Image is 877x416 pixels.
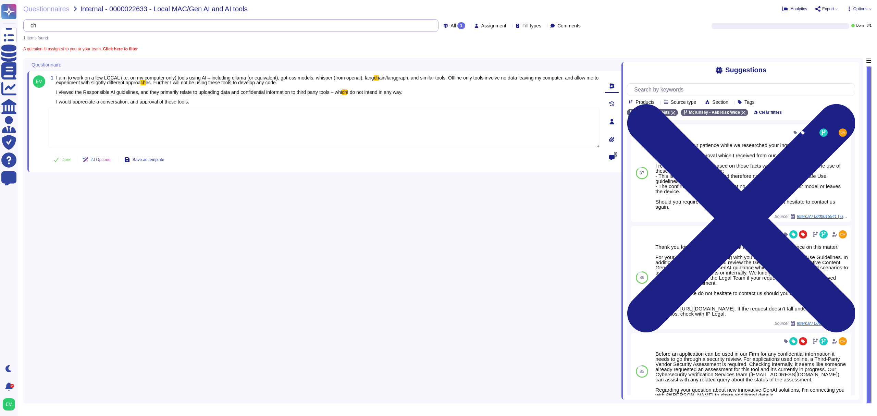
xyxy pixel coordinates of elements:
[27,20,431,32] input: Search by keywords
[48,75,53,80] span: 1
[23,36,48,40] div: 1 items found
[10,384,14,388] div: 9+
[450,23,456,28] span: All
[640,171,644,175] span: 87
[32,62,61,67] span: Questionnaire
[56,80,342,95] span: es. Further I will not be using these tools to develop any code. I viewed the Responsible AI guid...
[522,23,541,28] span: Fill types
[839,230,847,238] img: user
[1,397,20,412] button: user
[56,75,374,81] span: I aim to work on a few LOCAL (i.e. on my computer only) tools using AI – including ollama (or equ...
[33,75,45,88] img: user
[102,47,138,51] b: Click here to filter
[867,24,872,27] span: 0 / 1
[374,75,379,81] mark: ch
[614,152,618,157] span: 0
[81,5,248,12] span: Internal - 0000022633 - Local MAC/Gen AI and AI tools
[48,153,77,167] button: Done
[839,337,847,345] img: user
[457,22,465,29] div: 1
[822,7,834,11] span: Export
[640,369,644,374] span: 85
[853,7,867,11] span: Options
[557,23,581,28] span: Comments
[839,129,847,137] img: user
[140,80,146,85] mark: ch
[481,23,506,28] span: Assignment
[631,84,855,96] input: Search by keywords
[56,75,599,85] span: ain/langgraph, and similar tools. Offline only tools involve no data leaving my computer, and all...
[342,89,347,95] mark: ch
[62,158,72,162] span: Done
[782,6,807,12] button: Analytics
[133,158,164,162] span: Save as template
[23,5,70,12] span: Questionnaires
[856,24,865,27] span: Done:
[119,153,170,167] button: Save as template
[655,351,848,397] div: Before an application can be used in our Firm for any confidential information it needs to go thr...
[791,7,807,11] span: Analytics
[91,158,110,162] span: AI Options
[23,47,138,51] span: A question is assigned to you or your team.
[3,398,15,411] img: user
[640,276,644,280] span: 86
